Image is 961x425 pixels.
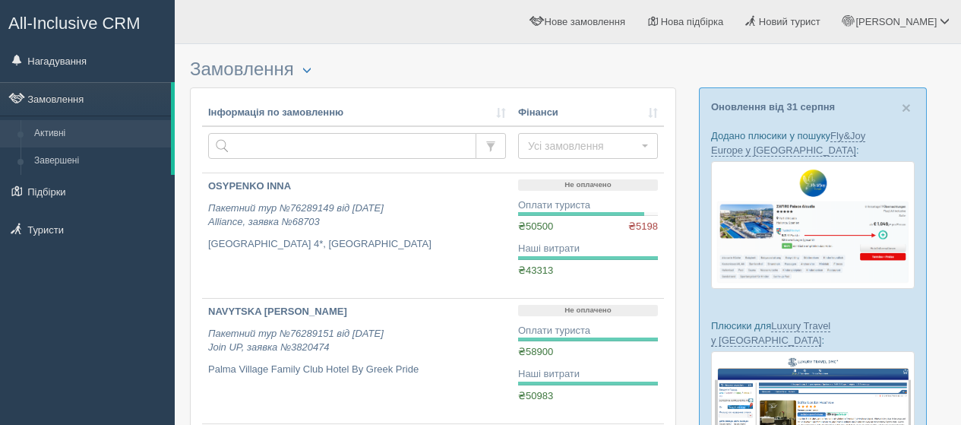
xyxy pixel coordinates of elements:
[202,299,512,423] a: NAVYTSKA [PERSON_NAME] Пакетний тур №76289151 від [DATE]Join UP, заявка №3820474 Palma Village Fa...
[202,173,512,298] a: OSYPENKO INNA Пакетний тур №76289149 від [DATE]Alliance, заявка №68703 [GEOGRAPHIC_DATA] 4*, [GEO...
[27,120,171,147] a: Активні
[518,198,658,213] div: Оплати туриста
[545,16,625,27] span: Нове замовлення
[711,128,915,157] p: Додано плюсики у пошуку :
[518,133,658,159] button: Усі замовлення
[518,324,658,338] div: Оплати туриста
[208,202,384,228] i: Пакетний тур №76289149 від [DATE] Alliance, заявка №68703
[661,16,724,27] span: Нова підбірка
[518,179,658,191] p: Не оплачено
[208,237,506,252] p: [GEOGRAPHIC_DATA] 4*, [GEOGRAPHIC_DATA]
[208,180,291,192] b: OSYPENKO INNA
[208,363,506,377] p: Palma Village Family Club Hotel By Greek Pride
[711,320,830,347] a: Luxury Travel у [GEOGRAPHIC_DATA]
[190,59,676,80] h3: Замовлення
[528,138,638,154] span: Усі замовлення
[518,265,553,276] span: ₴43313
[759,16,820,27] span: Новий турист
[208,328,384,354] i: Пакетний тур №76289151 від [DATE] Join UP, заявка №3820474
[711,161,915,289] img: fly-joy-de-proposal-crm-for-travel-agency.png
[518,220,553,232] span: ₴50500
[855,16,937,27] span: [PERSON_NAME]
[711,101,835,113] a: Оновлення від 31 серпня
[518,242,658,256] div: Наші витрати
[208,133,476,159] input: Пошук за номером замовлення, ПІБ або паспортом туриста
[208,106,506,120] a: Інформація по замовленню
[8,14,141,33] span: All-Inclusive CRM
[711,319,915,347] p: Плюсики для :
[518,106,658,120] a: Фінанси
[902,100,911,116] button: Close
[902,99,911,116] span: ×
[518,305,658,316] p: Не оплачено
[27,147,171,175] a: Завершені
[1,1,174,43] a: All-Inclusive CRM
[628,220,658,234] span: ₴5198
[518,346,553,357] span: ₴58900
[208,306,347,317] b: NAVYTSKA [PERSON_NAME]
[518,367,658,382] div: Наші витрати
[518,390,553,401] span: ₴50983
